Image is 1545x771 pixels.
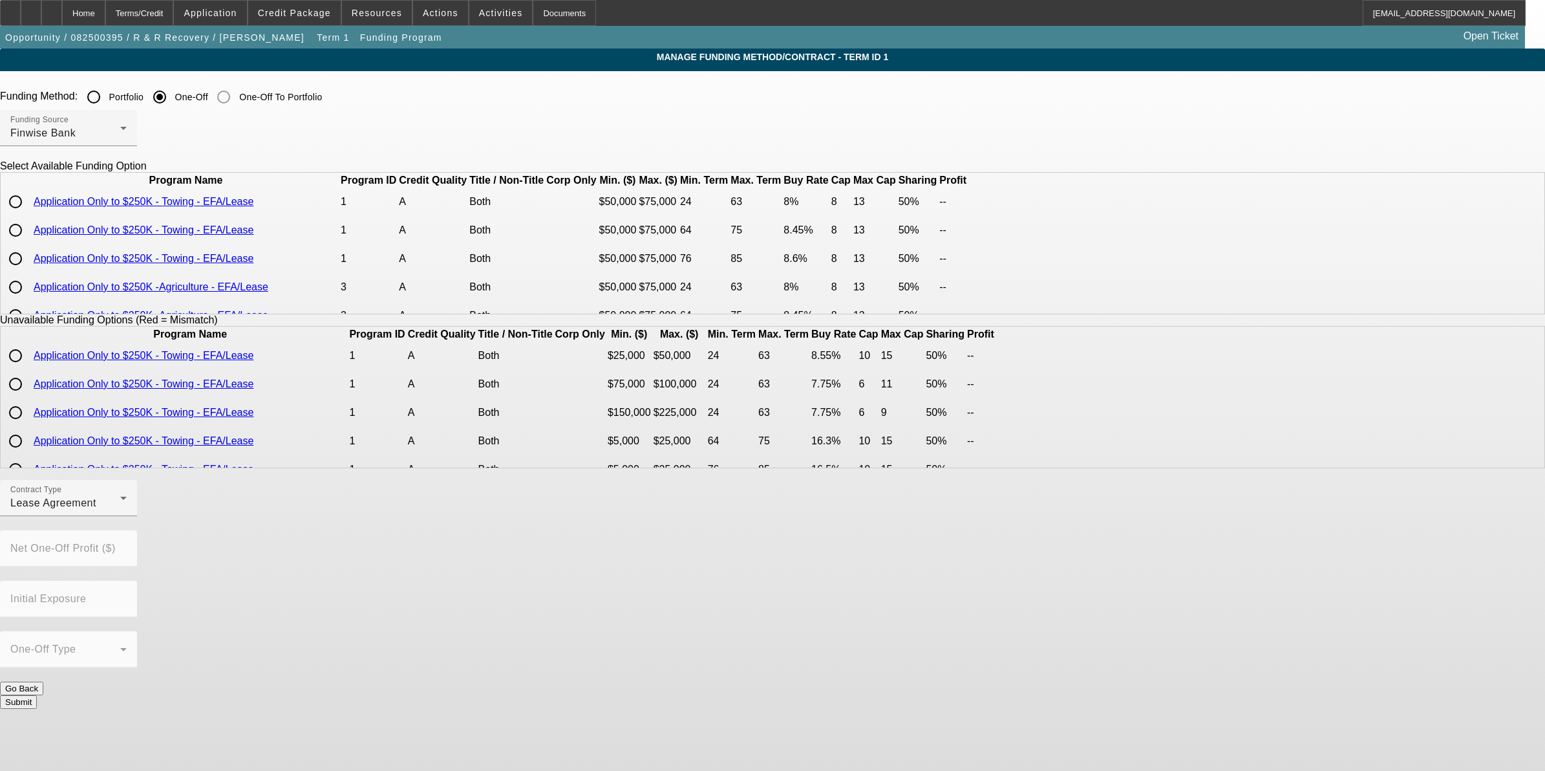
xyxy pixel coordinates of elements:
span: Term 1 [317,32,349,43]
td: 8.55% [811,342,857,369]
th: Program Name [33,174,339,187]
th: Profit [966,328,995,341]
td: 8 [831,188,851,215]
td: 1 [348,399,405,426]
td: -- [966,428,995,455]
a: Application Only to $250K - Towing - EFA/Lease [34,464,253,475]
td: 10 [858,456,879,483]
td: -- [966,456,995,483]
td: 9 [880,399,924,426]
a: Application Only to $250K -Agriculture - EFA/Lease [34,310,268,321]
td: 13 [853,302,897,329]
td: 76 [679,245,729,272]
th: Program ID [340,174,397,187]
td: Both [478,371,553,398]
td: 15 [880,456,924,483]
td: -- [966,399,995,426]
th: Buy Rate [811,328,857,341]
td: 50% [925,428,965,455]
td: 75 [730,217,782,244]
td: $75,000 [638,217,678,244]
td: 6 [858,371,879,398]
td: 7.75% [811,399,857,426]
span: Manage Funding Method/Contract - Term ID 1 [10,52,1535,62]
td: A [407,371,476,398]
td: A [407,428,476,455]
th: Max. ($) [653,328,706,341]
td: 8.45% [783,302,829,329]
td: 50% [925,342,965,369]
th: Program Name [33,328,347,341]
th: Credit Quality [407,328,476,341]
td: $25,000 [653,456,706,483]
td: 63 [758,371,809,398]
td: $100,000 [653,371,706,398]
td: 63 [758,399,809,426]
td: 24 [707,371,756,398]
td: $50,000 [599,188,637,215]
td: $50,000 [653,342,706,369]
span: Activities [479,8,523,18]
button: Term 1 [312,26,354,49]
mat-label: One-Off Type [10,644,76,655]
a: Application Only to $250K - Towing - EFA/Lease [34,378,253,389]
th: Credit Quality [398,174,467,187]
td: 1 [348,456,405,483]
a: Application Only to $250K - Towing - EFA/Lease [34,350,253,361]
span: Lease Agreement [10,497,96,508]
td: 3 [340,302,397,329]
td: A [398,274,467,301]
th: Max. ($) [638,174,678,187]
th: Max. Term [758,328,809,341]
td: 1 [348,428,405,455]
a: Application Only to $250K -Agriculture - EFA/Lease [34,281,268,292]
td: 50% [925,371,965,398]
td: 76 [707,456,756,483]
td: 50% [898,217,938,244]
td: -- [939,274,967,301]
td: Both [469,245,544,272]
button: Credit Package [248,1,341,25]
td: $75,000 [638,188,678,215]
td: 85 [730,245,782,272]
td: 10 [858,342,879,369]
td: 1 [340,217,397,244]
button: Resources [342,1,412,25]
th: Min. ($) [607,328,652,341]
button: Application [174,1,246,25]
td: Both [469,302,544,329]
td: 50% [925,456,965,483]
td: Both [478,428,553,455]
td: 8.45% [783,217,829,244]
a: Application Only to $250K - Towing - EFA/Lease [34,253,253,264]
td: -- [966,371,995,398]
td: Both [469,188,544,215]
td: 13 [853,274,897,301]
mat-label: Initial Exposure [10,593,86,604]
th: Sharing [898,174,938,187]
td: $75,000 [607,371,652,398]
mat-label: Funding Source [10,116,69,124]
td: 50% [925,399,965,426]
span: Finwise Bank [10,127,76,138]
td: 8 [831,217,851,244]
td: Both [478,399,553,426]
th: Max Cap [853,174,897,187]
th: Max Cap [880,328,924,341]
span: Credit Package [258,8,331,18]
td: Both [478,342,553,369]
span: Red = Mismatch [139,314,214,325]
td: $25,000 [607,342,652,369]
th: Profit [939,174,967,187]
td: 85 [758,456,809,483]
td: 8% [783,274,829,301]
td: Both [469,217,544,244]
td: 8.6% [783,245,829,272]
td: $50,000 [599,217,637,244]
td: A [398,188,467,215]
td: 13 [853,188,897,215]
label: Portfolio [107,91,144,103]
td: 13 [853,217,897,244]
a: Application Only to $250K - Towing - EFA/Lease [34,224,253,235]
td: $50,000 [599,245,637,272]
